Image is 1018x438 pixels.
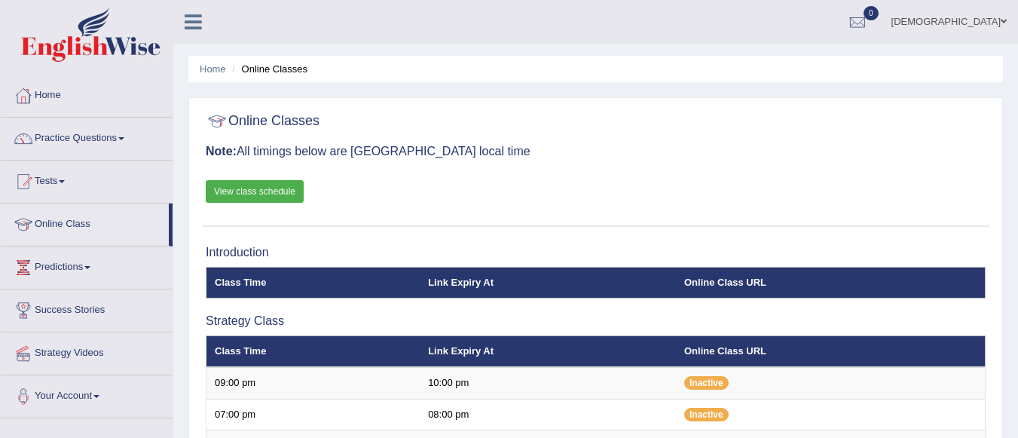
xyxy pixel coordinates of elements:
[1,289,173,327] a: Success Stories
[1,204,169,241] a: Online Class
[420,335,676,367] th: Link Expiry At
[1,247,173,284] a: Predictions
[200,63,226,75] a: Home
[420,399,676,430] td: 08:00 pm
[206,314,986,328] h3: Strategy Class
[206,399,420,430] td: 07:00 pm
[684,408,729,421] span: Inactive
[206,246,986,259] h3: Introduction
[206,367,420,399] td: 09:00 pm
[206,267,420,299] th: Class Time
[420,367,676,399] td: 10:00 pm
[864,6,879,20] span: 0
[206,180,304,203] a: View class schedule
[1,161,173,198] a: Tests
[1,75,173,112] a: Home
[206,335,420,367] th: Class Time
[228,62,307,76] li: Online Classes
[676,267,986,299] th: Online Class URL
[1,375,173,413] a: Your Account
[420,267,676,299] th: Link Expiry At
[1,118,173,155] a: Practice Questions
[206,110,319,133] h2: Online Classes
[206,145,986,158] h3: All timings below are [GEOGRAPHIC_DATA] local time
[676,335,986,367] th: Online Class URL
[684,376,729,390] span: Inactive
[206,145,237,158] b: Note:
[1,332,173,370] a: Strategy Videos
